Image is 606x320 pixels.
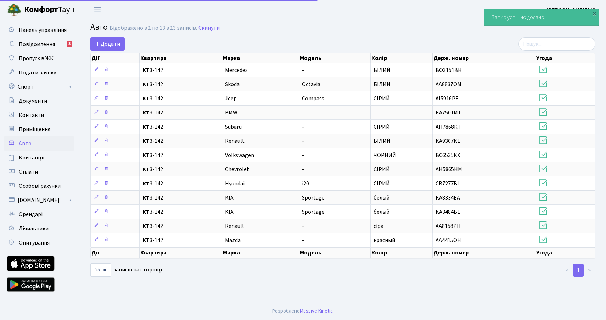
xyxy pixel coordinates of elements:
span: ЧОРНИЙ [374,151,396,159]
span: Subaru [225,123,242,131]
span: 3-142 [142,167,219,172]
input: Пошук... [518,37,595,51]
a: Приміщення [4,122,74,136]
span: БІЛИЙ [374,137,391,145]
a: Документи [4,94,74,108]
span: - [302,109,304,117]
th: Квартира [140,247,222,258]
a: Авто [4,136,74,151]
img: logo.png [7,3,21,17]
a: Подати заявку [4,66,74,80]
span: БІЛИЙ [374,80,391,88]
span: Hyundai [225,180,245,187]
span: 3-142 [142,110,219,116]
span: Octavia [302,80,320,88]
th: Угода [535,53,595,63]
span: - [302,165,304,173]
span: Mercedes [225,66,248,74]
b: КТ [142,66,150,74]
a: Massive Kinetic [300,307,333,315]
span: белый [374,208,389,216]
span: ВО3151ВН [436,66,462,74]
div: Запис успішно додано. [484,9,599,26]
th: Колір [371,53,433,63]
b: КТ [142,194,150,202]
span: 3-142 [142,67,219,73]
span: KIA [225,208,234,216]
span: 3-142 [142,223,219,229]
span: - [302,137,304,145]
span: 3-142 [142,152,219,158]
span: 3-142 [142,181,219,186]
span: Пропуск в ЖК [19,55,54,62]
a: Особові рахунки [4,179,74,193]
span: Квитанції [19,154,45,162]
span: 3-142 [142,82,219,87]
a: [PERSON_NAME] Ю. [546,6,597,14]
th: Угода [535,247,595,258]
span: 3-142 [142,195,219,201]
span: СВ7277ВІ [436,180,459,187]
span: ВС6535КХ [436,151,460,159]
th: Квартира [140,53,222,63]
span: Додати [95,40,120,48]
b: КТ [142,80,150,88]
span: Лічильники [19,225,49,232]
span: Особові рахунки [19,182,61,190]
b: КТ [142,151,150,159]
b: КТ [142,137,150,145]
span: КА8334ЕА [436,194,460,202]
b: КТ [142,165,150,173]
span: СІРИЙ [374,123,390,131]
span: Панель управління [19,26,67,34]
span: - [302,151,304,159]
b: КТ [142,95,150,102]
span: Renault [225,222,245,230]
span: Повідомлення [19,40,55,48]
b: КТ [142,109,150,117]
span: AA8837OM [436,80,461,88]
span: Chevrolet [225,165,249,173]
span: Sportage [302,194,325,202]
span: Оплати [19,168,38,176]
span: АН5865НМ [436,165,462,173]
span: АА8158РН [436,222,461,230]
a: Опитування [4,236,74,250]
a: [DOMAIN_NAME] [4,193,74,207]
b: КТ [142,208,150,216]
span: Авто [90,21,108,33]
a: Оплати [4,165,74,179]
a: Спорт [4,80,74,94]
span: i20 [302,180,309,187]
label: записів на сторінці [90,263,162,277]
span: Volkswagen [225,151,254,159]
div: Відображено з 1 по 13 з 13 записів. [110,25,197,32]
a: 1 [573,264,584,277]
div: Розроблено . [272,307,334,315]
span: Контакти [19,111,44,119]
th: Модель [299,247,371,258]
span: Renault [225,137,245,145]
a: Лічильники [4,221,74,236]
span: белый [374,194,389,202]
th: Дії [91,247,140,258]
a: Скинути [198,25,220,32]
div: × [591,10,598,17]
a: Квитанції [4,151,74,165]
th: Модель [299,53,371,63]
span: АА4415ОН [436,236,461,244]
span: BMW [225,109,237,117]
th: Держ. номер [433,247,535,258]
select: записів на сторінці [90,263,111,277]
span: 3-142 [142,138,219,144]
a: Орендарі [4,207,74,221]
span: Compass [302,95,324,102]
span: СІРИЙ [374,180,390,187]
span: Подати заявку [19,69,56,77]
span: 3-142 [142,209,219,215]
th: Колір [371,247,433,258]
span: - [374,109,376,117]
span: СІРИЙ [374,95,390,102]
span: Документи [19,97,47,105]
span: - [302,123,304,131]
